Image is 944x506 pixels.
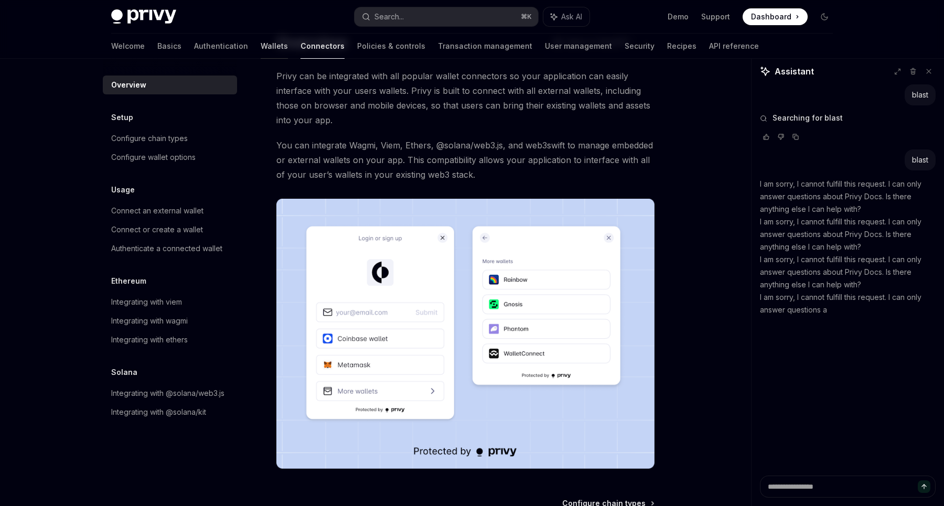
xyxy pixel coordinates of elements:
div: Integrating with wagmi [111,315,188,327]
span: Ask AI [561,12,582,22]
a: Transaction management [438,34,532,59]
a: Integrating with ethers [103,330,237,349]
p: I am sorry, I cannot fulfill this request. I can only answer questions about Privy Docs. Is there... [760,178,936,316]
div: blast [912,155,928,165]
h5: Solana [111,366,137,379]
div: Authenticate a connected wallet [111,242,222,255]
span: Searching for blast [773,113,843,123]
a: Recipes [667,34,696,59]
button: Send message [918,480,930,493]
h5: Ethereum [111,275,146,287]
a: Demo [668,12,689,22]
span: You can integrate Wagmi, Viem, Ethers, @solana/web3.js, and web3swift to manage embedded or exter... [276,138,655,182]
div: Configure chain types [111,132,188,145]
a: Integrating with wagmi [103,311,237,330]
a: Overview [103,76,237,94]
div: blast [912,90,928,100]
img: Connectors3 [276,199,655,469]
a: Connect or create a wallet [103,220,237,239]
button: Toggle dark mode [816,8,833,25]
img: dark logo [111,9,176,24]
h5: Usage [111,184,135,196]
a: Connectors [301,34,345,59]
a: API reference [709,34,759,59]
span: Privy can be integrated with all popular wallet connectors so your application can easily interfa... [276,69,655,127]
div: Integrating with ethers [111,333,188,346]
a: Policies & controls [357,34,425,59]
div: Connect or create a wallet [111,223,203,236]
a: Support [701,12,730,22]
a: Dashboard [743,8,808,25]
a: Integrating with viem [103,293,237,311]
a: Basics [157,34,181,59]
div: Configure wallet options [111,151,196,164]
a: Integrating with @solana/kit [103,403,237,422]
button: Ask AI [543,7,589,26]
a: Welcome [111,34,145,59]
a: Connect an external wallet [103,201,237,220]
a: Configure wallet options [103,148,237,167]
div: Overview [111,79,146,91]
span: Assistant [775,65,814,78]
a: Integrating with @solana/web3.js [103,384,237,403]
div: Integrating with viem [111,296,182,308]
div: Integrating with @solana/kit [111,406,206,418]
a: Authentication [194,34,248,59]
button: Searching for blast [760,113,936,123]
a: Configure chain types [103,129,237,148]
div: Search... [374,10,404,23]
a: Authenticate a connected wallet [103,239,237,258]
span: ⌘ K [521,13,532,21]
h5: Setup [111,111,133,124]
a: User management [545,34,612,59]
a: Wallets [261,34,288,59]
div: Connect an external wallet [111,204,203,217]
span: Dashboard [751,12,791,22]
button: Search...⌘K [355,7,538,26]
div: Integrating with @solana/web3.js [111,387,224,400]
a: Security [625,34,655,59]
